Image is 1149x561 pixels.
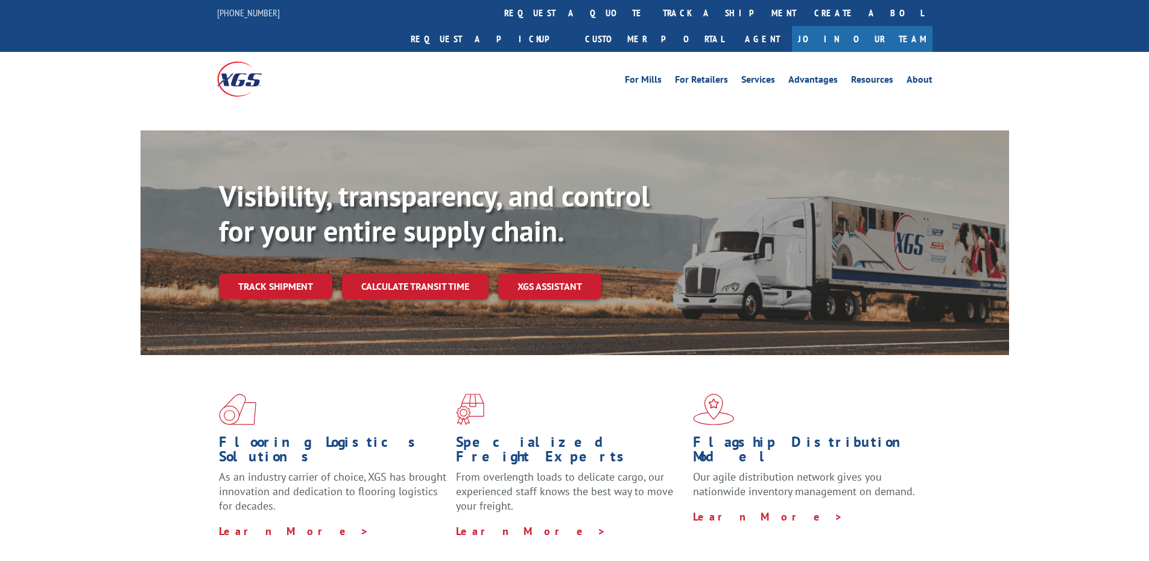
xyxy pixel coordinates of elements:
[675,75,728,88] a: For Retailers
[788,75,838,88] a: Advantages
[498,274,601,300] a: XGS ASSISTANT
[217,7,280,19] a: [PHONE_NUMBER]
[456,435,684,470] h1: Specialized Freight Experts
[792,26,932,52] a: Join Our Team
[456,524,606,538] a: Learn More >
[576,26,733,52] a: Customer Portal
[456,470,684,524] p: From overlength loads to delicate cargo, our experienced staff knows the best way to move your fr...
[219,177,650,249] b: Visibility, transparency, and control for your entire supply chain.
[693,470,915,498] span: Our agile distribution network gives you nationwide inventory management on demand.
[342,274,489,300] a: Calculate transit time
[741,75,775,88] a: Services
[402,26,576,52] a: Request a pickup
[907,75,932,88] a: About
[693,394,735,425] img: xgs-icon-flagship-distribution-model-red
[693,435,921,470] h1: Flagship Distribution Model
[625,75,662,88] a: For Mills
[219,274,332,299] a: Track shipment
[851,75,893,88] a: Resources
[219,435,447,470] h1: Flooring Logistics Solutions
[219,524,369,538] a: Learn More >
[693,510,843,524] a: Learn More >
[219,470,446,513] span: As an industry carrier of choice, XGS has brought innovation and dedication to flooring logistics...
[456,394,484,425] img: xgs-icon-focused-on-flooring-red
[733,26,792,52] a: Agent
[219,394,256,425] img: xgs-icon-total-supply-chain-intelligence-red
